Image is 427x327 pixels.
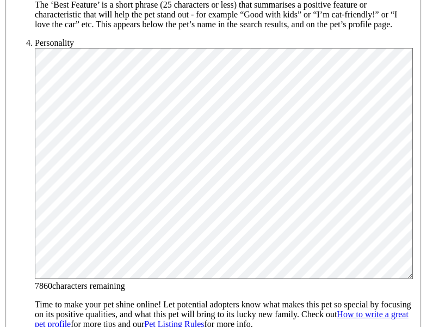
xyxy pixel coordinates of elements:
[35,38,74,47] label: Personality
[35,281,52,290] span: 7860
[35,281,414,291] div: characters remaining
